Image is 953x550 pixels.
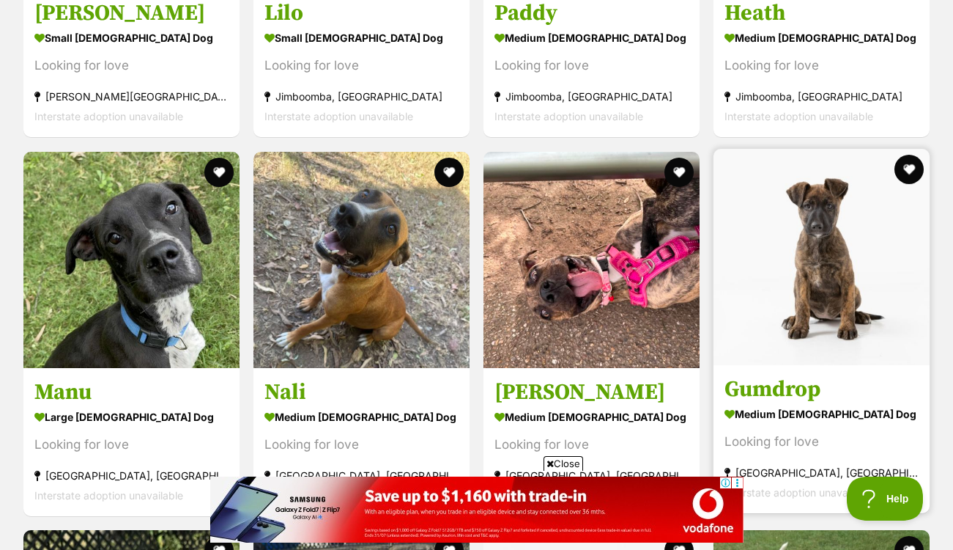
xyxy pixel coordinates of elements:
[544,456,583,471] span: Close
[713,364,930,513] a: Gumdrop medium [DEMOGRAPHIC_DATA] Dog Looking for love [GEOGRAPHIC_DATA], [GEOGRAPHIC_DATA] Inter...
[204,158,234,187] button: favourite
[34,28,229,49] div: small [DEMOGRAPHIC_DATA] Dog
[210,477,744,543] iframe: Advertisement
[264,111,413,123] span: Interstate adoption unavailable
[34,87,229,107] div: [PERSON_NAME][GEOGRAPHIC_DATA], [GEOGRAPHIC_DATA]
[494,378,689,406] h3: [PERSON_NAME]
[494,28,689,49] div: medium [DEMOGRAPHIC_DATA] Dog
[34,466,229,485] div: [GEOGRAPHIC_DATA], [GEOGRAPHIC_DATA]
[264,87,459,107] div: Jimboomba, [GEOGRAPHIC_DATA]
[494,56,689,76] div: Looking for love
[894,155,924,184] button: favourite
[724,375,919,403] h3: Gumdrop
[494,466,689,485] div: [GEOGRAPHIC_DATA], [GEOGRAPHIC_DATA]
[264,406,459,428] div: medium [DEMOGRAPHIC_DATA] Dog
[264,56,459,76] div: Looking for love
[724,28,919,49] div: medium [DEMOGRAPHIC_DATA] Dog
[724,403,919,425] div: medium [DEMOGRAPHIC_DATA] Dog
[264,466,459,485] div: [GEOGRAPHIC_DATA], [GEOGRAPHIC_DATA]
[34,406,229,428] div: large [DEMOGRAPHIC_DATA] Dog
[724,87,919,107] div: Jimboomba, [GEOGRAPHIC_DATA]
[847,477,924,521] iframe: Help Scout Beacon - Open
[724,432,919,452] div: Looking for love
[23,367,240,516] a: Manu large [DEMOGRAPHIC_DATA] Dog Looking for love [GEOGRAPHIC_DATA], [GEOGRAPHIC_DATA] Interstat...
[724,486,873,499] span: Interstate adoption unavailable
[664,158,694,187] button: favourite
[253,367,470,516] a: Nali medium [DEMOGRAPHIC_DATA] Dog Looking for love [GEOGRAPHIC_DATA], [GEOGRAPHIC_DATA] Intersta...
[34,489,183,502] span: Interstate adoption unavailable
[483,152,700,368] img: Porter
[494,406,689,428] div: medium [DEMOGRAPHIC_DATA] Dog
[34,111,183,123] span: Interstate adoption unavailable
[34,435,229,455] div: Looking for love
[264,435,459,455] div: Looking for love
[34,378,229,406] h3: Manu
[23,152,240,368] img: Manu
[494,87,689,107] div: Jimboomba, [GEOGRAPHIC_DATA]
[713,149,930,365] img: Gumdrop
[34,56,229,76] div: Looking for love
[724,111,873,123] span: Interstate adoption unavailable
[724,463,919,483] div: [GEOGRAPHIC_DATA], [GEOGRAPHIC_DATA]
[264,378,459,406] h3: Nali
[494,111,643,123] span: Interstate adoption unavailable
[253,152,470,368] img: Nali
[264,28,459,49] div: small [DEMOGRAPHIC_DATA] Dog
[724,56,919,76] div: Looking for love
[483,367,700,516] a: [PERSON_NAME] medium [DEMOGRAPHIC_DATA] Dog Looking for love [GEOGRAPHIC_DATA], [GEOGRAPHIC_DATA]...
[494,435,689,455] div: Looking for love
[434,158,464,187] button: favourite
